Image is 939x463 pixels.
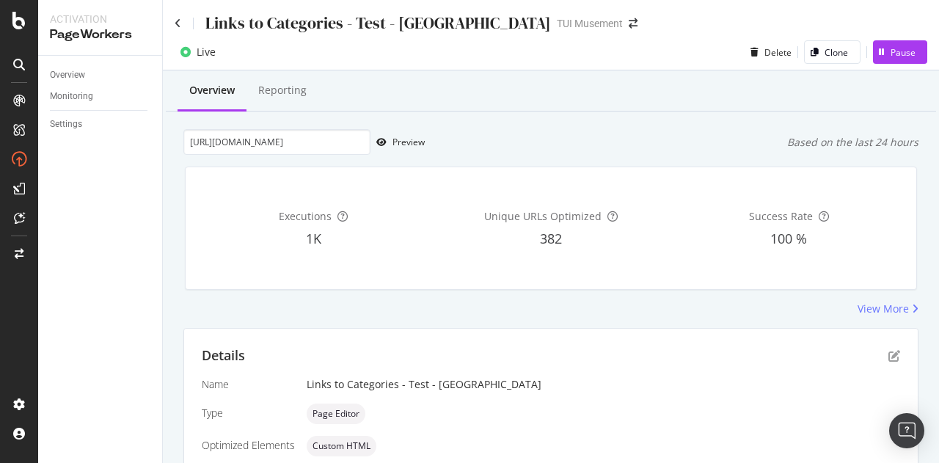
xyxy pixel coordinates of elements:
div: PageWorkers [50,26,150,43]
button: Pause [873,40,927,64]
div: Live [197,45,216,59]
div: Reporting [258,83,307,98]
div: pen-to-square [888,350,900,362]
div: Details [202,346,245,365]
span: Page Editor [313,409,359,418]
div: Preview [392,136,425,148]
span: 382 [540,230,562,247]
div: Activation [50,12,150,26]
div: neutral label [307,404,365,424]
div: Overview [50,68,85,83]
div: Open Intercom Messenger [889,413,924,448]
a: Click to go back [175,18,181,29]
div: arrow-right-arrow-left [629,18,637,29]
div: neutral label [307,436,376,456]
a: View More [858,302,918,316]
div: Monitoring [50,89,93,104]
a: Settings [50,117,152,132]
button: Clone [804,40,861,64]
a: Overview [50,68,152,83]
div: Type [202,406,295,420]
div: Links to Categories - Test - [GEOGRAPHIC_DATA] [205,12,551,34]
div: Delete [764,46,792,59]
div: Based on the last 24 hours [787,135,918,150]
span: Success Rate [749,209,813,223]
button: Delete [745,40,792,64]
div: Overview [189,83,235,98]
span: Custom HTML [313,442,370,451]
span: 100 % [770,230,807,247]
div: View More [858,302,909,316]
input: Preview your optimization on a URL [183,129,370,155]
button: Preview [370,131,425,154]
span: 1K [306,230,321,247]
div: Settings [50,117,82,132]
div: Name [202,377,295,392]
div: Clone [825,46,848,59]
div: Links to Categories - Test - [GEOGRAPHIC_DATA] [307,377,900,392]
div: Optimized Elements [202,438,295,453]
a: Monitoring [50,89,152,104]
span: Executions [279,209,332,223]
div: TUI Musement [557,16,623,31]
span: Unique URLs Optimized [484,209,602,223]
div: Pause [891,46,916,59]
